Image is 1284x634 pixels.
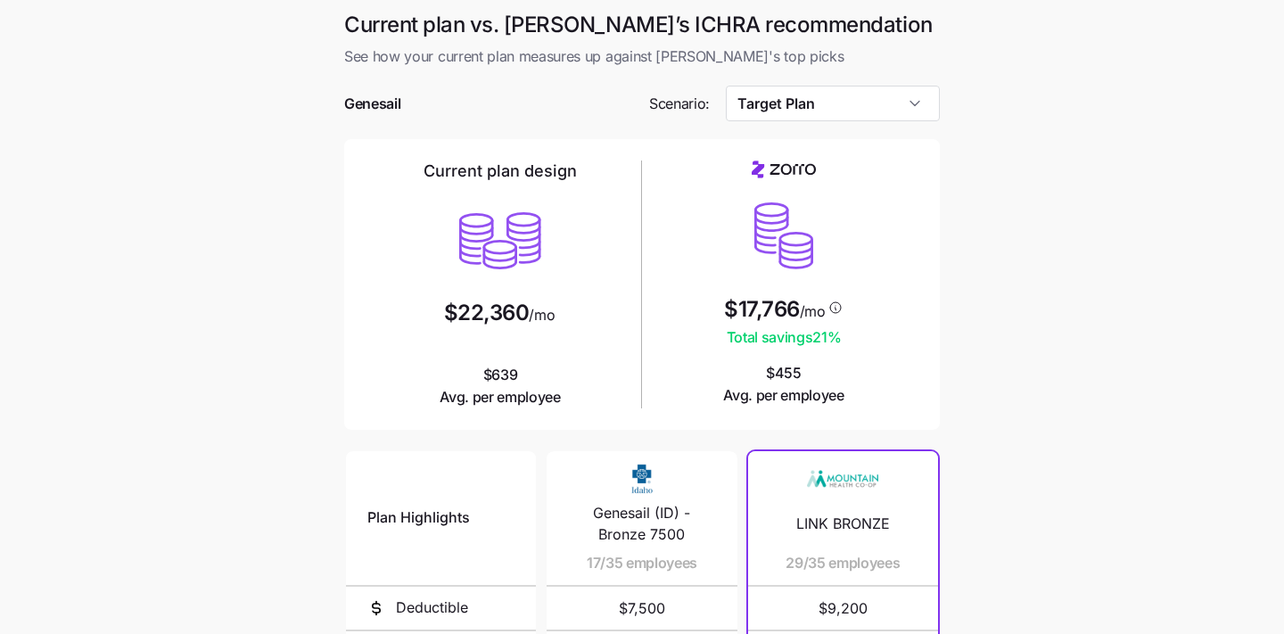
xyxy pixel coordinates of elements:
img: Carrier [807,462,878,496]
span: $22,360 [444,302,530,324]
span: /mo [529,308,555,322]
span: $639 [440,364,561,408]
span: Total savings 21 % [724,326,844,349]
span: See how your current plan measures up against [PERSON_NAME]'s top picks [344,45,940,68]
span: $7,500 [568,587,715,630]
img: Carrier [606,462,678,496]
span: 17/35 employees [587,552,697,574]
span: Avg. per employee [440,386,561,408]
span: LINK BRONZE [796,513,890,535]
span: Genesail [344,93,400,115]
h1: Current plan vs. [PERSON_NAME]’s ICHRA recommendation [344,11,940,38]
span: Genesail (ID) - Bronze 7500 [568,502,715,547]
span: Scenario: [649,93,710,115]
span: $17,766 [724,299,800,320]
span: $455 [723,362,844,407]
span: /mo [800,304,826,318]
span: 29/35 employees [786,552,900,574]
span: Plan Highlights [367,506,470,529]
span: $9,200 [770,587,917,630]
span: Avg. per employee [723,384,844,407]
h2: Current plan design [424,161,577,182]
span: Deductible [396,597,468,619]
